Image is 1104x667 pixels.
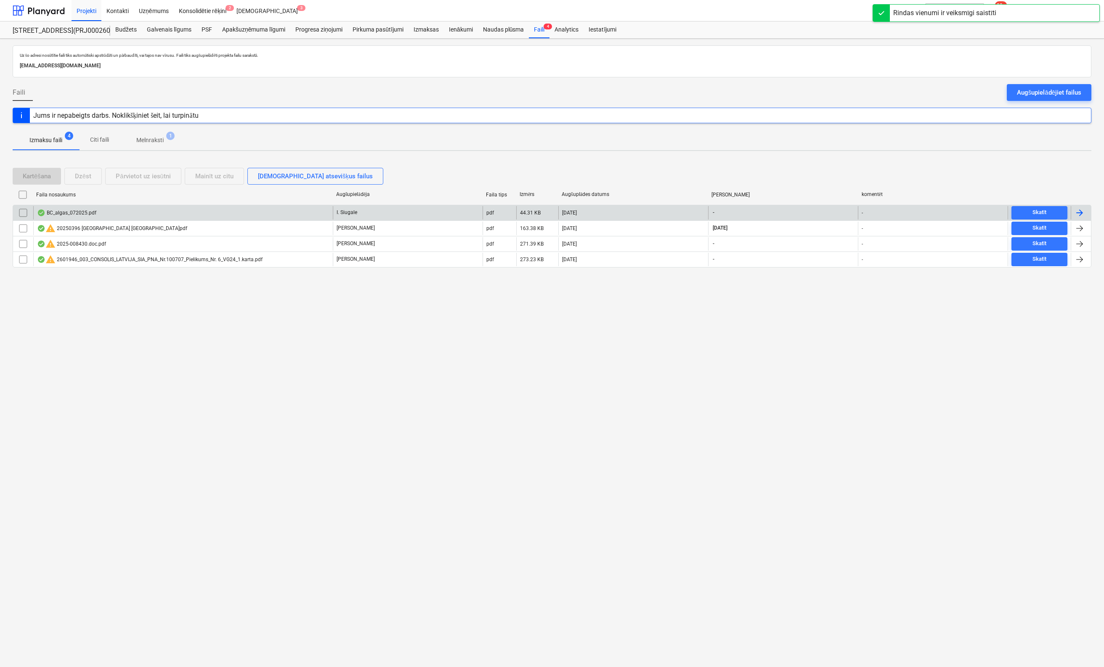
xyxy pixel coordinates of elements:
[37,239,106,249] div: 2025-008430.doc.pdf
[37,256,45,263] div: OCR pabeigts
[65,132,73,140] span: 4
[486,192,513,198] div: Faila tips
[486,210,494,216] div: pdf
[337,209,357,216] p: I. Siugale
[584,21,621,38] a: Iestatījumi
[290,21,348,38] a: Progresa ziņojumi
[348,21,409,38] a: Pirkuma pasūtījumi
[862,210,863,216] div: -
[520,257,544,262] div: 273.23 KB
[297,5,305,11] span: 3
[862,241,863,247] div: -
[37,254,263,265] div: 2601946_003_CONSOLIS_LATVIJA_SIA_PNA_Nr.100707_Pielikums_Nr. 6_VG24_1.karta.pdf
[562,225,577,231] div: [DATE]
[444,21,478,38] a: Ienākumi
[520,191,555,198] div: Izmērs
[110,21,142,38] a: Budžets
[37,223,187,233] div: 20250396 [GEOGRAPHIC_DATA] [GEOGRAPHIC_DATA]pdf
[29,136,62,145] p: Izmaksu faili
[37,209,96,216] div: BC_algas_072025.pdf
[1011,222,1067,235] button: Skatīt
[711,192,855,198] div: [PERSON_NAME]
[712,225,728,232] span: [DATE]
[337,225,375,232] p: [PERSON_NAME]
[1017,87,1081,98] div: Augšupielādējiet failus
[13,26,100,35] div: [STREET_ADDRESS](PRJ0002600) 2601946
[37,209,45,216] div: OCR pabeigts
[37,225,45,232] div: OCR pabeigts
[36,192,329,198] div: Faila nosaukums
[1062,627,1104,667] iframe: Chat Widget
[544,24,552,29] span: 4
[1011,253,1067,266] button: Skatīt
[89,135,109,144] p: Citi faili
[196,21,217,38] a: PSF
[33,111,199,119] div: Jums ir nepabeigts darbs. Noklikšķiniet šeit, lai turpinātu
[562,241,577,247] div: [DATE]
[529,21,549,38] div: Faili
[712,209,715,216] span: -
[1011,206,1067,220] button: Skatīt
[862,225,863,231] div: -
[166,132,175,140] span: 1
[529,21,549,38] a: Faili4
[478,21,529,38] a: Naudas plūsma
[37,241,45,247] div: OCR pabeigts
[217,21,290,38] a: Apakšuzņēmuma līgumi
[862,257,863,262] div: -
[549,21,584,38] a: Analytics
[258,171,373,182] div: [DEMOGRAPHIC_DATA] atsevišķus failus
[337,256,375,263] p: [PERSON_NAME]
[247,168,383,185] button: [DEMOGRAPHIC_DATA] atsevišķus failus
[1007,84,1091,101] button: Augšupielādējiet failus
[520,225,544,231] div: 163.38 KB
[20,53,1084,58] p: Uz šo adresi nosūtītie faili tiks automātiski apstrādāti un pārbaudīti, vai tajos nav vīrusu. Fai...
[486,241,494,247] div: pdf
[142,21,196,38] a: Galvenais līgums
[226,5,234,11] span: 2
[13,87,25,98] span: Faili
[520,210,541,216] div: 44.31 KB
[712,256,715,263] span: -
[486,225,494,231] div: pdf
[1032,239,1047,249] div: Skatīt
[562,210,577,216] div: [DATE]
[1011,237,1067,251] button: Skatīt
[893,8,996,18] div: Rindas vienumi ir veiksmīgi saistīti
[486,257,494,262] div: pdf
[45,254,56,265] span: warning
[409,21,444,38] a: Izmaksas
[562,191,705,198] div: Augšuplādes datums
[862,191,1005,198] div: komentēt
[45,223,56,233] span: warning
[712,240,715,247] span: -
[520,241,544,247] div: 271.39 KB
[1032,254,1047,264] div: Skatīt
[45,239,56,249] span: warning
[136,136,164,145] p: Melnraksti
[336,191,479,198] div: Augšupielādēja
[20,61,1084,70] p: [EMAIL_ADDRESS][DOMAIN_NAME]
[1032,208,1047,217] div: Skatīt
[337,240,375,247] p: [PERSON_NAME]
[1032,223,1047,233] div: Skatīt
[562,257,577,262] div: [DATE]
